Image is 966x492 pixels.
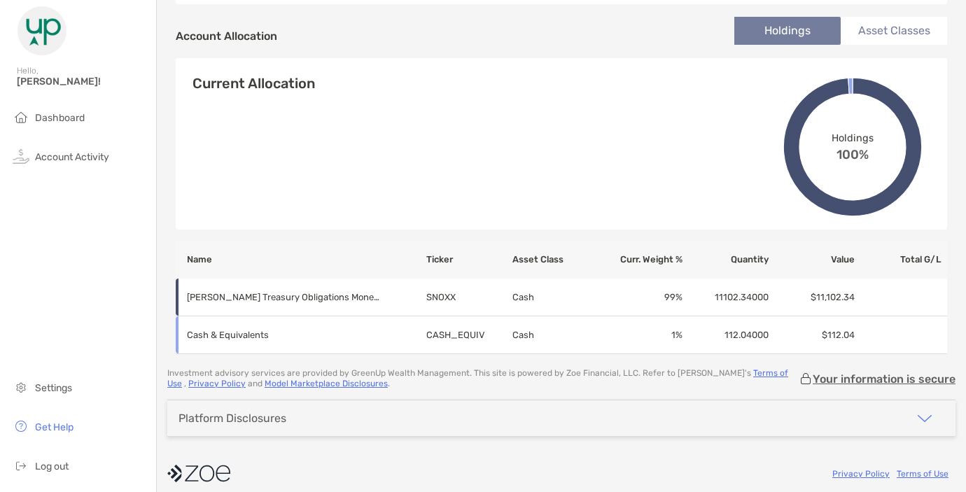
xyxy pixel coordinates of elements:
[13,457,29,474] img: logout icon
[832,132,873,143] span: Holdings
[35,421,73,433] span: Get Help
[598,241,684,279] th: Curr. Weight %
[13,379,29,395] img: settings icon
[178,412,286,425] div: Platform Disclosures
[897,469,948,479] a: Terms of Use
[176,29,277,43] h4: Account Allocation
[769,279,855,316] td: $11,102.34
[187,326,383,344] p: Cash & Equivalents
[813,372,955,386] p: Your information is secure
[13,108,29,125] img: household icon
[265,379,388,388] a: Model Marketplace Disclosures
[836,143,869,162] span: 100%
[187,288,383,306] p: Schwab Treasury Obligations Money Fund - Investor Shares
[176,241,426,279] th: Name
[598,316,684,354] td: 1 %
[13,418,29,435] img: get-help icon
[916,410,933,427] img: icon arrow
[17,6,67,56] img: Zoe Logo
[683,316,769,354] td: 112.04000
[598,279,684,316] td: 99 %
[683,241,769,279] th: Quantity
[167,368,799,389] p: Investment advisory services are provided by GreenUp Wealth Management . This site is powered by ...
[734,17,841,45] li: Holdings
[35,461,69,472] span: Log out
[35,151,109,163] span: Account Activity
[512,279,598,316] td: Cash
[683,279,769,316] td: 11102.34000
[188,379,246,388] a: Privacy Policy
[167,458,230,489] img: company logo
[13,148,29,164] img: activity icon
[426,279,512,316] td: SNOXX
[841,17,947,45] li: Asset Classes
[35,112,85,124] span: Dashboard
[426,241,512,279] th: Ticker
[192,75,315,92] h4: Current Allocation
[855,241,947,279] th: Total G/L
[17,76,148,87] span: [PERSON_NAME]!
[769,316,855,354] td: $112.04
[512,316,598,354] td: Cash
[426,316,512,354] td: CASH_EQUIV
[35,382,72,394] span: Settings
[167,368,788,388] a: Terms of Use
[832,469,890,479] a: Privacy Policy
[512,241,598,279] th: Asset Class
[769,241,855,279] th: Value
